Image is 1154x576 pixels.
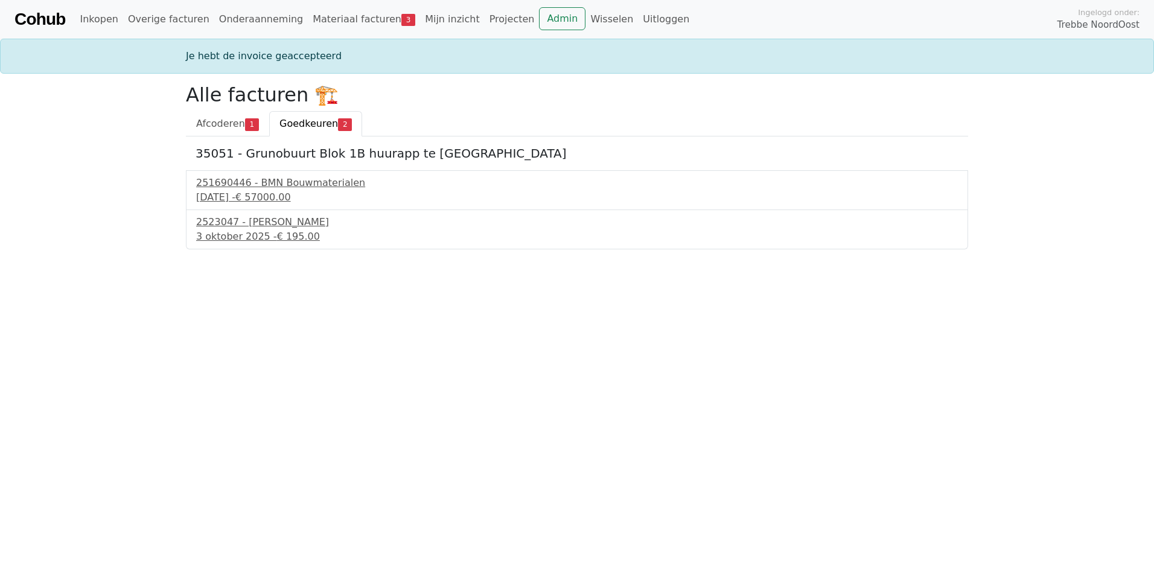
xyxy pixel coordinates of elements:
[420,7,485,31] a: Mijn inzicht
[75,7,123,31] a: Inkopen
[279,118,338,129] span: Goedkeuren
[196,229,958,244] div: 3 oktober 2025 -
[196,176,958,205] a: 251690446 - BMN Bouwmaterialen[DATE] -€ 57000.00
[186,111,269,136] a: Afcoderen1
[196,146,958,161] h5: 35051 - Grunobuurt Blok 1B huurapp te [GEOGRAPHIC_DATA]
[277,231,320,242] span: € 195.00
[638,7,694,31] a: Uitloggen
[308,7,420,31] a: Materiaal facturen3
[196,215,958,229] div: 2523047 - [PERSON_NAME]
[338,118,352,130] span: 2
[245,118,259,130] span: 1
[235,191,291,203] span: € 57000.00
[401,14,415,26] span: 3
[1078,7,1140,18] span: Ingelogd onder:
[196,176,958,190] div: 251690446 - BMN Bouwmaterialen
[186,83,968,106] h2: Alle facturen 🏗️
[214,7,308,31] a: Onderaanneming
[196,215,958,244] a: 2523047 - [PERSON_NAME]3 oktober 2025 -€ 195.00
[269,111,362,136] a: Goedkeuren2
[485,7,540,31] a: Projecten
[196,190,958,205] div: [DATE] -
[1057,18,1140,32] span: Trebbe NoordOost
[123,7,214,31] a: Overige facturen
[14,5,65,34] a: Cohub
[585,7,638,31] a: Wisselen
[196,118,245,129] span: Afcoderen
[539,7,585,30] a: Admin
[179,49,975,63] div: Je hebt de invoice geaccepteerd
